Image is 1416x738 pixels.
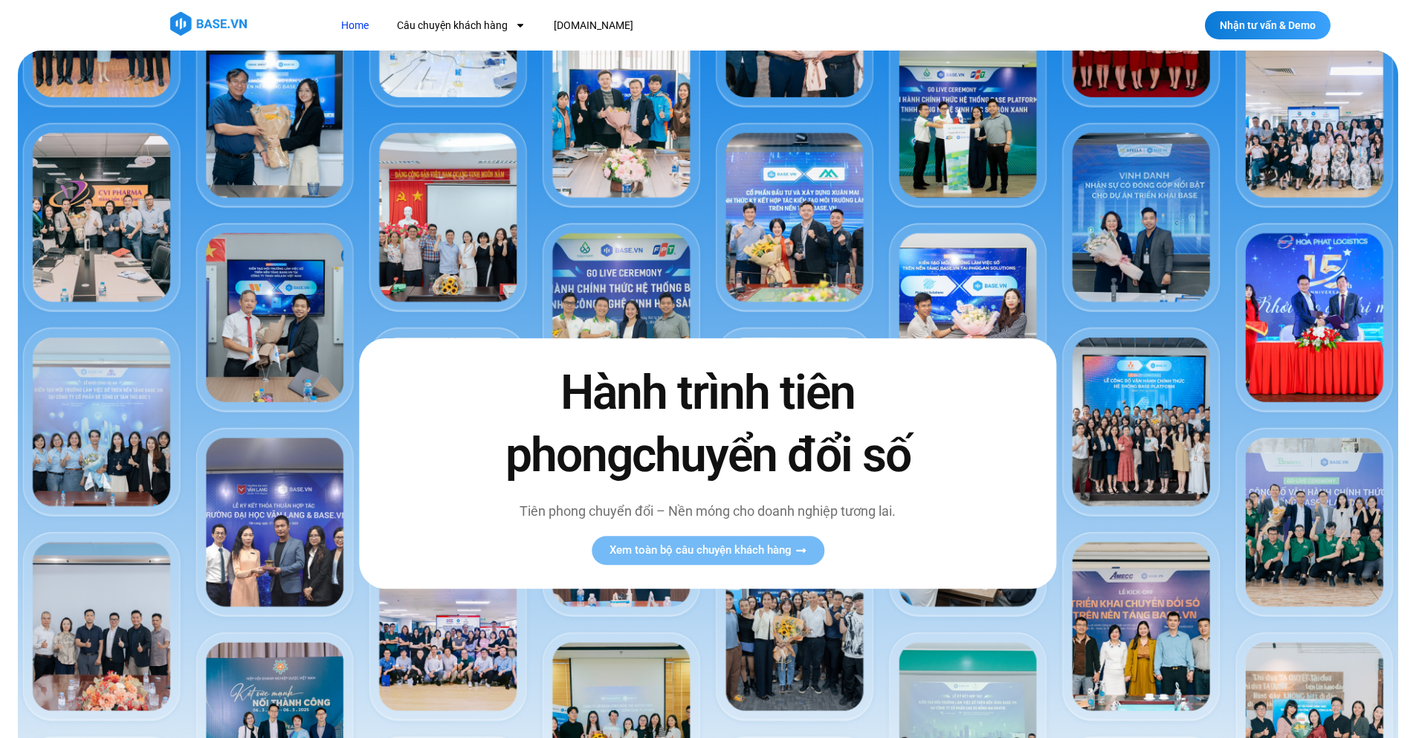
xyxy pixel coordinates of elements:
[543,12,644,39] a: [DOMAIN_NAME]
[1205,11,1331,39] a: Nhận tư vấn & Demo
[610,545,792,556] span: Xem toàn bộ câu chuyện khách hàng
[473,501,942,521] p: Tiên phong chuyển đổi – Nền móng cho doanh nghiệp tương lai.
[330,12,380,39] a: Home
[386,12,537,39] a: Câu chuyện khách hàng
[473,363,942,486] h2: Hành trình tiên phong
[592,536,824,565] a: Xem toàn bộ câu chuyện khách hàng
[330,12,906,39] nav: Menu
[1220,20,1316,30] span: Nhận tư vấn & Demo
[632,427,911,483] span: chuyển đổi số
